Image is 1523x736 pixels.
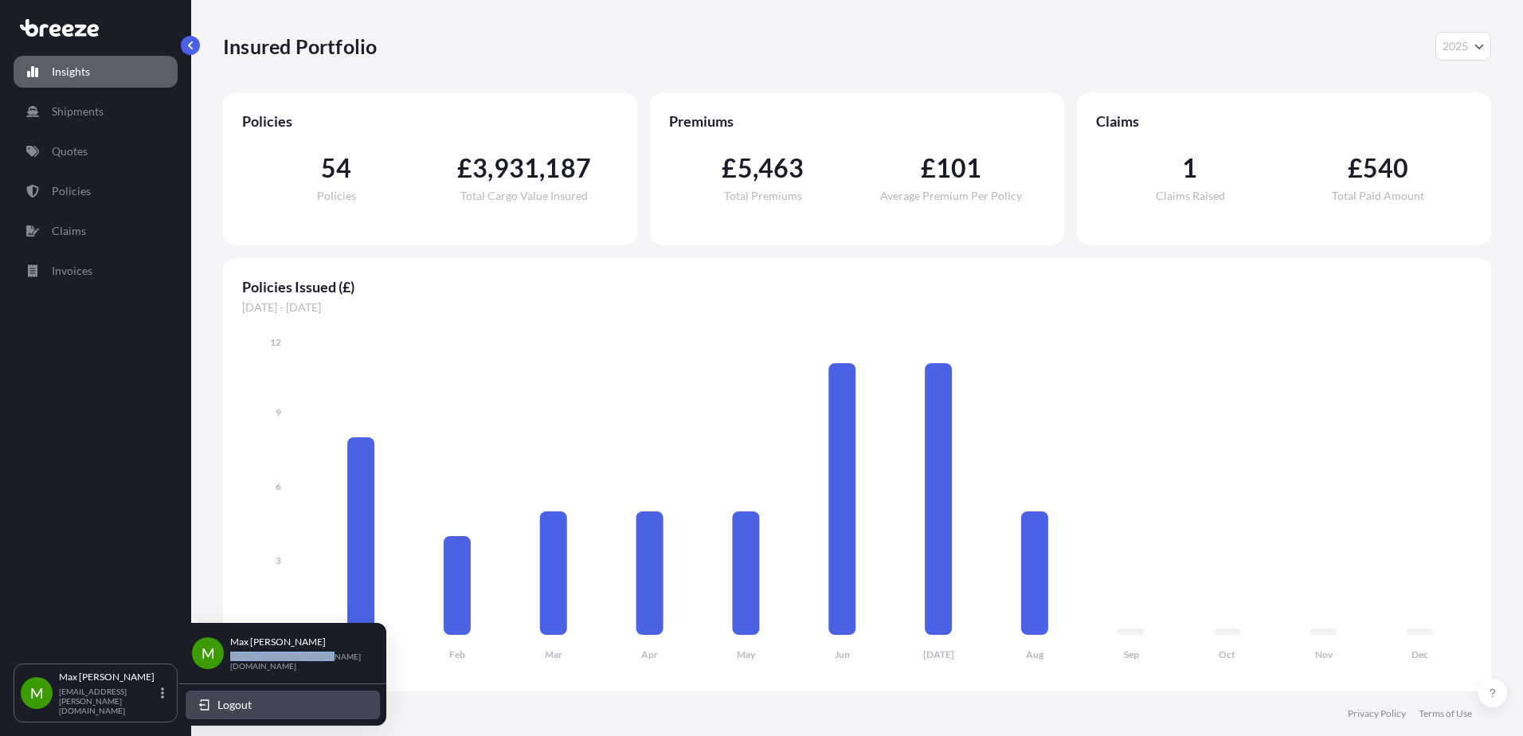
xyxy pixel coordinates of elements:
span: Claims Raised [1156,190,1225,202]
p: Max [PERSON_NAME] [230,636,361,648]
a: Quotes [14,135,178,167]
span: 5 [738,155,753,181]
span: £ [457,155,472,181]
tspan: 12 [270,336,281,348]
tspan: May [737,648,756,660]
span: M [30,685,44,701]
span: Policies [242,112,618,131]
span: 1 [1182,155,1197,181]
span: Total Premiums [724,190,802,202]
button: Logout [186,691,380,719]
p: [EMAIL_ADDRESS][PERSON_NAME][DOMAIN_NAME] [230,652,361,671]
tspan: Jun [835,648,850,660]
span: 187 [545,155,591,181]
tspan: Mar [545,648,562,660]
span: £ [722,155,737,181]
span: Claims [1096,112,1472,131]
p: Claims [52,223,86,239]
a: Terms of Use [1419,707,1472,720]
span: 931 [494,155,540,181]
tspan: Aug [1026,648,1044,660]
span: Policies Issued (£) [242,277,1472,296]
p: Policies [52,183,91,199]
p: [EMAIL_ADDRESS][PERSON_NAME][DOMAIN_NAME] [59,687,158,715]
tspan: 6 [276,480,281,492]
a: Insights [14,56,178,88]
p: Shipments [52,104,104,119]
p: Invoices [52,263,92,279]
span: M [202,645,215,661]
tspan: Apr [641,648,658,660]
tspan: Dec [1411,648,1428,660]
span: , [753,155,758,181]
a: Policies [14,175,178,207]
tspan: 3 [276,554,281,566]
tspan: Oct [1219,648,1235,660]
tspan: Sep [1124,648,1139,660]
a: Claims [14,215,178,247]
a: Shipments [14,96,178,127]
tspan: [DATE] [923,648,954,660]
span: 2025 [1443,38,1468,54]
span: Policies [317,190,356,202]
p: Insights [52,64,90,80]
span: , [487,155,493,181]
tspan: Feb [449,648,465,660]
tspan: 9 [276,406,281,418]
p: Quotes [52,143,88,159]
tspan: Nov [1315,648,1333,660]
span: Total Paid Amount [1332,190,1424,202]
span: 101 [936,155,982,181]
a: Privacy Policy [1348,707,1406,720]
span: 54 [321,155,351,181]
a: Invoices [14,255,178,287]
span: Logout [217,697,252,713]
button: Year Selector [1435,32,1491,61]
span: 540 [1363,155,1409,181]
p: Insured Portfolio [223,33,377,59]
span: £ [1348,155,1363,181]
span: Total Cargo Value Insured [460,190,588,202]
span: 463 [758,155,805,181]
span: , [539,155,545,181]
span: 3 [472,155,487,181]
span: £ [921,155,936,181]
p: Max [PERSON_NAME] [59,671,158,683]
span: [DATE] - [DATE] [242,299,1472,315]
span: Premiums [669,112,1045,131]
span: Average Premium Per Policy [880,190,1022,202]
